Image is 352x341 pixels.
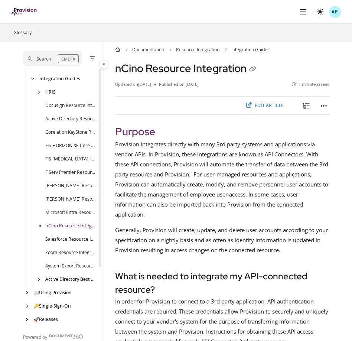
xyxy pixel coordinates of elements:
span: 🚀 [33,316,39,322]
a: Docusign Resource Integration [45,102,97,109]
span: Integration Guides [231,46,270,53]
span: Powered by [23,334,47,341]
h2: Purpose [115,124,330,139]
a: Active Directory Best Practices [45,276,97,283]
img: Document360 [49,334,84,339]
a: nCino Resource Integration [45,223,97,230]
div: arrow [29,75,36,82]
div: CMD+K [58,54,79,63]
button: Theme options [314,6,326,18]
a: Corelation KeyStone Resource Integration [45,129,97,136]
a: Releases [33,316,58,323]
a: Jack Henry SilverLake Resource Integration [45,182,97,189]
img: brand logo [11,8,38,16]
a: FIS IBS Insight Resource Integration [45,156,97,163]
a: Documentation [132,46,164,53]
a: Home [115,46,120,53]
button: Edit article [242,100,288,111]
li: Published on [DATE] [154,81,199,87]
div: arrow [23,303,30,309]
a: Using Provision [33,289,72,296]
button: Filter [88,54,97,63]
a: HRIS [45,89,56,96]
a: Single-Sign-On [33,303,71,310]
a: Powered by Document360 - opens in a new tab [23,332,84,341]
li: Updated on [DATE] [115,81,154,87]
a: Active Directory Resource Integration [45,116,97,123]
a: Jack Henry Symitar Resource Integration [45,196,97,203]
button: Category toggle [100,60,108,69]
p: Provision integrates directly with many 3rd party systems and applications via vendor APIs. In Pr... [115,139,330,220]
span: 🔑 [33,303,39,309]
div: arrow [23,316,30,322]
button: Search [23,51,82,66]
button: Show menu [297,6,309,18]
a: FIS HORIZON XE Core Banking Resource Integration [45,142,97,149]
a: Zoom Resource Integration [45,249,97,256]
span: AR [332,9,338,16]
div: arrow [35,276,42,282]
button: Article more options [318,100,330,111]
button: AR [329,6,341,18]
span: 📖 [33,289,39,296]
div: Search [36,55,51,63]
li: 1 minute(s) read [292,81,330,87]
button: toc-list-tree [300,100,312,111]
a: FiServ Premier Resource Integration [45,169,97,176]
h1: nCino Resource Integration [115,62,258,75]
a: Microsoft Entra Resource Integration [45,209,97,216]
a: Salesforce Resource Integration [45,236,97,243]
div: arrow [35,89,42,95]
div: arrow [23,289,30,296]
a: Resource Integration [176,46,219,53]
button: Copy link of nCino Resource Integration [247,64,258,75]
a: Glossary [13,29,32,37]
h3: What is needed to integrate my API-connected resource? [115,270,330,296]
p: Generally, Provision will create, update, and delete user accounts according to your specificatio... [115,225,330,255]
a: Integration Guides [39,75,80,82]
a: System Export Resource Integration [45,263,97,270]
a: Project logo [11,8,38,16]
